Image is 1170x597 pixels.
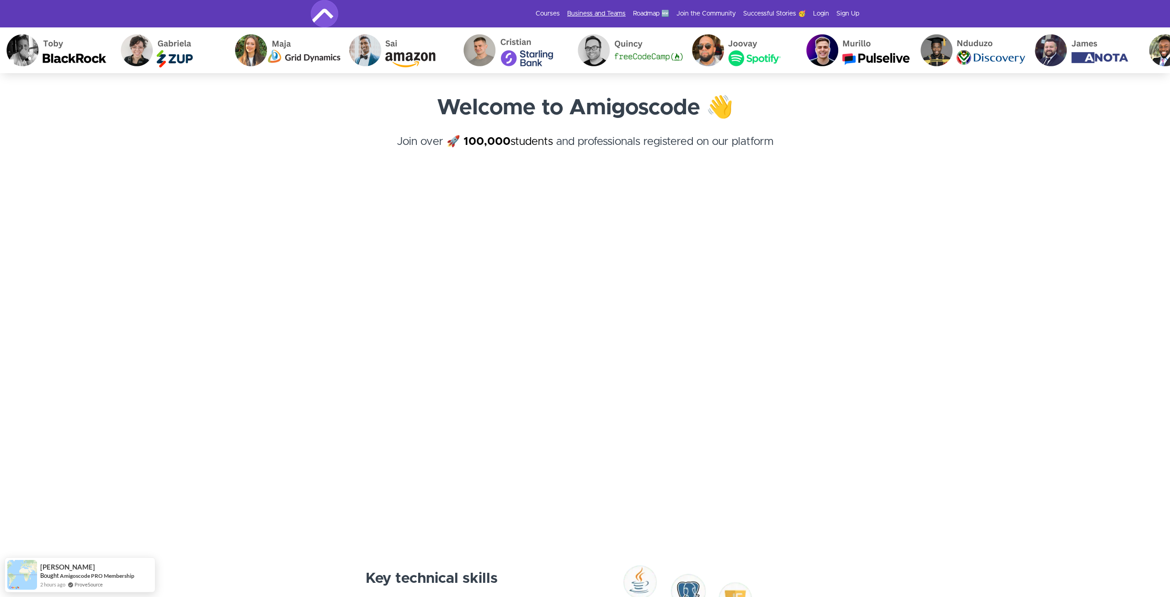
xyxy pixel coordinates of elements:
span: [PERSON_NAME] [40,563,95,571]
a: Amigoscode PRO Membership [60,572,134,580]
a: Sign Up [836,9,859,18]
span: Bought [40,572,59,579]
a: ProveSource [74,581,103,588]
a: Login [813,9,829,18]
img: provesource social proof notification image [7,560,37,590]
a: Successful Stories 🥳 [743,9,806,18]
img: Maja [228,27,342,73]
strong: Welcome to Amigoscode 👋 [437,97,734,119]
img: Joovay [685,27,799,73]
img: Sai [342,27,456,73]
img: Murillo [799,27,913,73]
a: Join the Community [676,9,736,18]
h4: Join over 🚀 and professionals registered on our platform [311,133,859,166]
a: Roadmap 🆕 [633,9,669,18]
img: James [1027,27,1142,73]
img: Nduduzo [913,27,1027,73]
img: Quincy [570,27,685,73]
a: Courses [536,9,560,18]
span: 2 hours ago [40,581,65,588]
a: Business and Teams [567,9,626,18]
strong: Key technical skills [366,571,498,586]
a: 100,000students [463,136,553,147]
img: Cristian [456,27,570,73]
strong: 100,000 [463,136,511,147]
img: Gabriela [113,27,228,73]
iframe: Video Player [311,197,859,506]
